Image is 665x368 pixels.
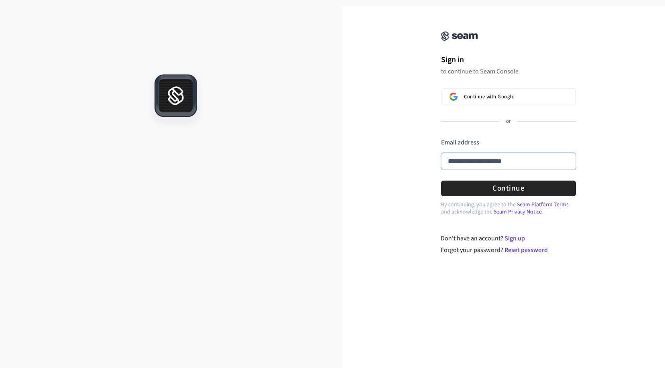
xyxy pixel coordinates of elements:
p: or [506,118,511,125]
a: Seam Platform Terms [517,201,569,209]
button: Sign in with GoogleContinue with Google [441,88,576,105]
p: By continuing, you agree to the and acknowledge the . [441,201,576,216]
img: Seam Console [441,31,478,41]
a: Reset password [504,246,548,254]
label: Email address [441,138,479,147]
span: Continue with Google [464,94,514,100]
a: Sign up [504,234,525,243]
div: Don't have an account? [441,234,576,243]
div: Forgot your password? [441,245,576,255]
img: Sign in with Google [449,93,458,101]
h1: Sign in [441,54,576,66]
a: Seam Privacy Notice [494,208,542,216]
p: to continue to Seam Console [441,67,576,75]
button: Continue [441,181,576,196]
